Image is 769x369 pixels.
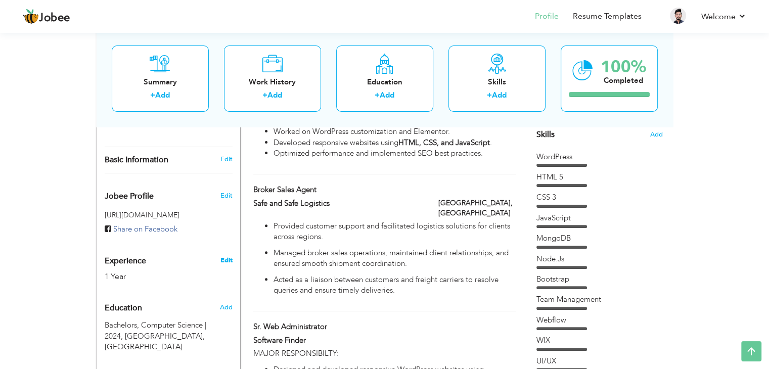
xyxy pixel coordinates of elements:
[23,9,70,25] a: Jobee
[113,224,177,234] span: Share on Facebook
[457,77,537,87] div: Skills
[274,248,515,269] p: Managed broker sales operations, maintained client relationships, and ensured smooth shipment coo...
[536,254,663,264] div: Node.Js
[105,320,206,341] span: Bachelors, University Of Central Punjab, 2024
[536,294,663,305] div: Team Management
[253,184,423,195] label: Broker Sales Agent
[105,211,233,219] h5: [URL][DOMAIN_NAME]
[398,137,490,148] strong: HTML, CSS, and JavaScript
[375,90,380,101] label: +
[155,90,170,101] a: Add
[220,256,232,265] a: Edit
[536,213,663,223] div: JavaScript
[701,11,746,23] a: Welcome
[105,304,142,313] span: Education
[39,13,70,24] span: Jobee
[487,90,492,101] label: +
[536,152,663,162] div: WordPress
[253,321,423,332] label: Sr. Web Administrator
[232,77,313,87] div: Work History
[573,11,642,22] a: Resume Templates
[274,126,515,137] li: Worked on WordPress customization and Elementor.
[267,90,282,101] a: Add
[220,155,232,164] a: Edit
[105,156,168,165] span: Basic Information
[274,148,515,159] li: Optimized performance and implemented SEO best practices.
[536,129,555,140] span: Skills
[536,274,663,285] div: Bootstrap
[536,335,663,346] div: WIX
[380,90,394,101] a: Add
[219,303,232,312] span: Add
[536,233,663,244] div: MongoDB
[492,90,507,101] a: Add
[650,130,663,140] span: Add
[105,257,146,266] span: Experience
[536,172,663,182] div: HTML 5
[262,90,267,101] label: +
[150,90,155,101] label: +
[274,137,515,148] li: Developed responsive websites using .
[438,198,516,218] label: [GEOGRAPHIC_DATA], [GEOGRAPHIC_DATA]
[97,181,240,206] div: Enhance your career by creating a custom URL for your Jobee public profile.
[601,75,646,86] div: Completed
[344,77,425,87] div: Education
[105,192,154,201] span: Jobee Profile
[535,11,559,22] a: Profile
[23,9,39,25] img: jobee.io
[536,315,663,326] div: Webflow
[120,77,201,87] div: Summary
[105,331,205,352] span: [GEOGRAPHIC_DATA], [GEOGRAPHIC_DATA]
[253,348,515,359] p: MAJOR RESPONSIBILTY:
[253,335,423,346] label: Software Finder
[220,191,232,200] span: Edit
[274,274,515,296] p: Acted as a liaison between customers and freight carriers to resolve queries and ensure timely de...
[536,356,663,366] div: UI/UX
[601,59,646,75] div: 100%
[536,192,663,203] div: CSS 3
[253,198,423,209] label: Safe and Safe Logistics
[274,221,515,243] p: Provided customer support and facilitated logistics solutions for clients across regions.
[97,320,240,352] div: Bachelors, 2024
[670,8,686,24] img: Profile Img
[105,271,209,283] div: 1 Year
